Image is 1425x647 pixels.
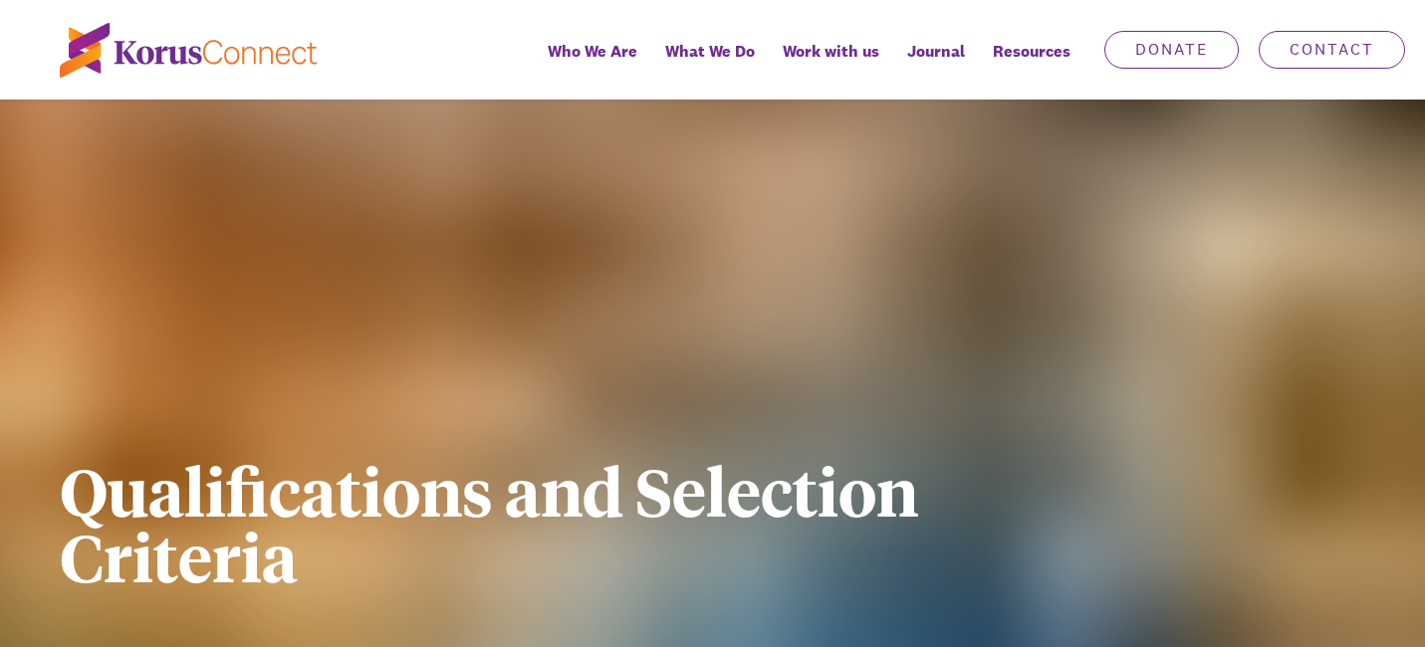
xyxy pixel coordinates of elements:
a: What We Do [651,28,769,100]
span: What We Do [665,37,755,66]
a: Donate [1104,31,1239,69]
a: Contact [1259,31,1405,69]
h1: Qualifications and Selection Criteria [60,458,1032,589]
a: Journal [893,28,979,100]
a: Who We Are [534,28,651,100]
img: korus-connect%2Fc5177985-88d5-491d-9cd7-4a1febad1357_logo.svg [60,23,317,78]
div: Resources [979,28,1084,100]
a: Work with us [769,28,893,100]
span: Work with us [783,37,879,66]
span: Journal [907,37,965,66]
span: Who We Are [548,37,637,66]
